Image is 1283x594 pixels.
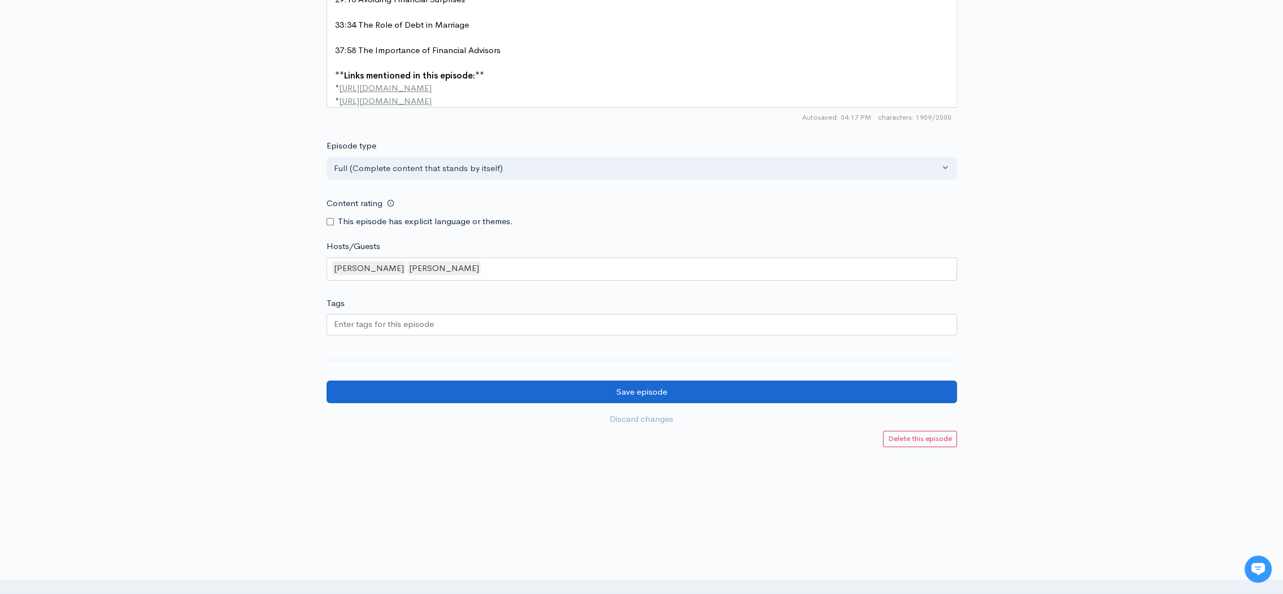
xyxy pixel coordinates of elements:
[334,318,436,331] input: Enter tags for this episode
[327,297,345,310] label: Tags
[332,261,406,276] div: [PERSON_NAME]
[33,212,202,235] input: Search articles
[327,408,957,431] a: Discard changes
[327,240,380,253] label: Hosts/Guests
[334,162,940,175] div: Full (Complete content that stands by itself)
[327,192,382,215] label: Content rating
[802,112,871,123] span: Autosaved: 04:17 PM
[73,156,136,165] span: New conversation
[335,19,469,30] span: 33:34 The Role of Debt in Marriage
[888,434,952,443] small: Delete this episode
[338,215,513,228] label: This episode has explicit language or themes.
[327,157,957,180] button: Full (Complete content that stands by itself)
[15,194,211,207] p: Find an answer quickly
[407,261,481,276] div: [PERSON_NAME]
[339,82,432,93] span: [URL][DOMAIN_NAME]
[17,75,209,129] h2: Just let us know if you need anything and we'll be happy to help! 🙂
[878,112,951,123] span: 1909/2000
[18,150,208,172] button: New conversation
[1245,556,1272,583] iframe: gist-messenger-bubble-iframe
[327,381,957,404] input: Save episode
[17,55,209,73] h1: Hi 👋
[335,45,501,55] span: 37:58 The Importance of Financial Advisors
[327,139,376,152] label: Episode type
[883,431,957,447] a: Delete this episode
[344,70,475,81] span: Links mentioned in this episode:
[339,95,432,106] span: [URL][DOMAIN_NAME]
